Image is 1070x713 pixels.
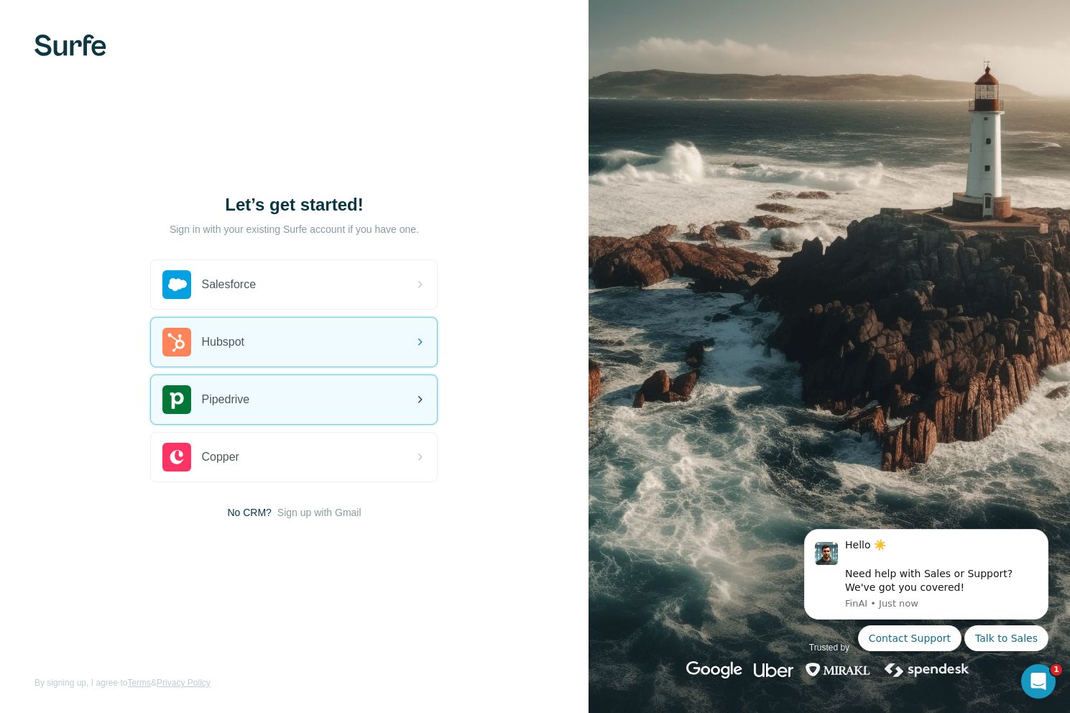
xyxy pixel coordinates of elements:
span: By signing up, I agree to & [34,676,211,689]
button: Sign up with Gmail [277,505,361,520]
span: Pipedrive [201,391,249,408]
span: Salesforce [201,276,256,293]
span: Hubspot [201,333,244,351]
iframe: Intercom notifications message [783,511,1070,706]
img: salesforce's logo [162,270,191,299]
span: 1 [1051,664,1062,676]
img: uber's logo [754,661,793,678]
h1: Let’s get started! [150,193,438,216]
span: Copper [201,448,239,466]
span: No CRM? [227,505,271,520]
img: Surfe's logo [34,34,106,56]
img: copper's logo [162,443,191,471]
a: Privacy Policy [157,678,211,688]
a: Terms [127,678,151,688]
img: pipedrive's logo [162,385,191,414]
img: hubspot's logo [162,328,191,356]
img: google's logo [686,661,742,678]
p: Sign in with your existing Surfe account if you have one. [170,222,419,236]
iframe: Intercom live chat [1021,664,1056,699]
